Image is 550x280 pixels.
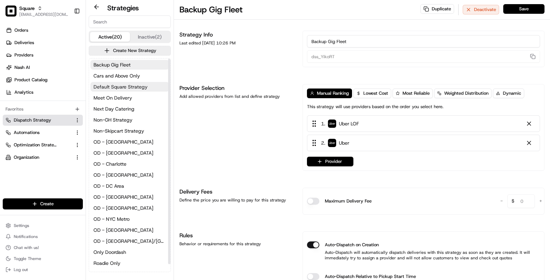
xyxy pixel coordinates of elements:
button: Same Day Catering [90,269,169,279]
span: Next Day Catering [93,105,134,112]
div: Define the price you are willing to pay for this strategy [179,197,294,203]
a: Roadie Only [90,258,169,268]
span: Analytics [14,89,33,95]
span: Providers [14,52,33,58]
span: Non-Skipcart Strategy [93,127,144,134]
button: Toggle Theme [3,254,83,263]
button: OD - [GEOGRAPHIC_DATA] [90,148,169,158]
span: Manual Ranking [317,90,349,96]
span: [PERSON_NAME] [21,125,56,131]
button: Provider [307,157,353,166]
span: OD - [GEOGRAPHIC_DATA] [93,205,153,211]
button: OD - [GEOGRAPHIC_DATA] [90,192,169,202]
div: Last edited [DATE] 10:26 PM [179,40,294,46]
h1: Rules [179,231,294,240]
img: uber-new-logo.jpeg [328,139,336,147]
button: Create New Strategy [89,46,171,55]
a: Providers [3,50,86,61]
button: Inactive (2) [130,32,170,42]
button: Lowest Cost [353,89,391,98]
a: 💻API Documentation [55,151,113,163]
span: OD - DC Area [93,183,124,189]
a: Deliveries [3,37,86,48]
button: Deactivate [463,5,499,14]
a: Default Square Strategy [90,82,169,92]
button: Only Doordash [90,247,169,257]
span: OD - [GEOGRAPHIC_DATA] [93,138,153,145]
label: Maximum Delivery Fee [325,198,372,205]
label: Auto-Dispatch Relative to Pickup Start Time [325,273,416,280]
button: Notifications [3,232,83,241]
img: 9188753566659_6852d8bf1fb38e338040_72.png [14,65,27,78]
button: Next Day Catering [90,104,169,114]
button: See all [107,88,125,96]
span: Knowledge Base [14,154,53,160]
button: Duplicate [420,4,454,14]
button: Save [503,4,544,14]
span: Uber LOF [339,120,359,127]
span: OD - NYC Metro [93,216,130,222]
button: Create [3,198,83,209]
button: OD - [GEOGRAPHIC_DATA]/[GEOGRAPHIC_DATA] [90,236,169,246]
span: [DATE] [61,106,75,112]
span: Default Square Strategy [93,83,147,90]
h2: Strategies [107,3,139,13]
h1: Provider Selection [179,84,294,92]
button: Manual Ranking [307,89,352,98]
img: uber-new-logo.jpeg [328,120,336,128]
span: Only Doordash [93,249,126,256]
button: OD - DC Area [90,181,169,191]
button: [EMAIL_ADDRESS][DOMAIN_NAME] [19,12,68,17]
div: Start new chat [31,65,113,72]
div: 1. Uber LOF [307,115,540,132]
a: Optimization Strategy [5,142,72,148]
button: Log out [3,265,83,274]
a: OD - [GEOGRAPHIC_DATA] [90,170,169,180]
div: 1 . [310,120,359,127]
span: Log out [14,267,28,272]
button: Active (20) [90,32,130,42]
button: Non-Skipcart Strategy [90,126,169,136]
input: Search [89,15,171,28]
button: Most Reliable [393,89,433,98]
span: Nash AI [14,64,30,71]
span: Orders [14,27,28,33]
button: OD - NYC Metro [90,214,169,224]
a: OD - [GEOGRAPHIC_DATA] [90,203,169,213]
span: Automations [14,129,40,136]
span: OD - [GEOGRAPHIC_DATA] [93,172,153,178]
button: Dynamic [493,89,524,98]
span: Toggle Theme [14,256,41,261]
button: Dispatch Strategy [3,115,83,126]
span: Notifications [14,234,38,239]
div: Favorites [3,104,83,115]
button: OD - [GEOGRAPHIC_DATA] [90,225,169,235]
div: 2 . [310,139,349,147]
span: Deliveries [14,40,34,46]
a: Organization [5,154,72,160]
img: 1736555255976-a54dd68f-1ca7-489b-9aae-adbdc363a1c4 [7,65,19,78]
span: OD - [GEOGRAPHIC_DATA] [93,149,153,156]
button: Backup Gig Fleet [90,60,169,70]
input: Clear [18,44,113,51]
span: Roadie Only [93,260,120,267]
span: Meet On Delivery [93,94,132,101]
button: Start new chat [117,68,125,76]
a: Non-GH Strategy [90,115,169,125]
span: Most Reliable [403,90,430,96]
span: OD - [GEOGRAPHIC_DATA]/[GEOGRAPHIC_DATA] [93,238,166,245]
span: Non-GH Strategy [93,116,132,123]
button: Organization [3,152,83,163]
a: Analytics [3,87,86,98]
p: This strategy will use providers based on the order you select here. [307,104,443,110]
